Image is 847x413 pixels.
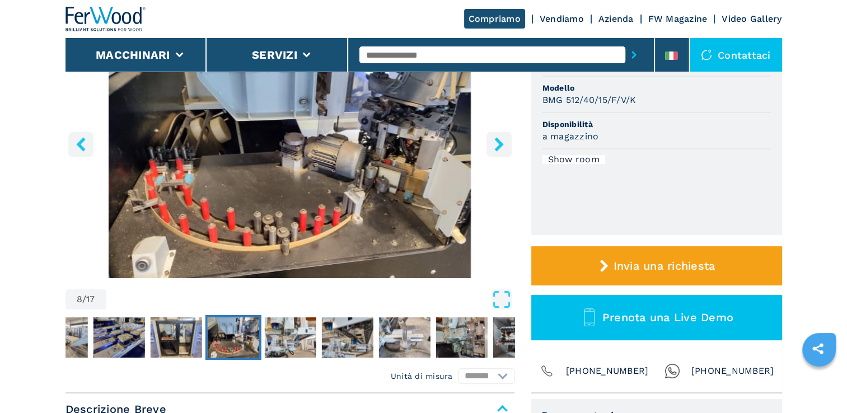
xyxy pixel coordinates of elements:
img: Contattaci [701,49,712,60]
div: Contattaci [690,38,782,72]
img: Centro di lavoro a Bordare HOMAG BMG 512/40/15/F/V/K [65,7,514,278]
img: 2d0ec8bf17ddbcf2d190d08218201155 [378,317,430,358]
span: Disponibilità [542,119,771,130]
img: 12e6ec3db8db5197136a8fd6a2af14ad [493,317,544,358]
span: / [82,295,86,304]
img: 0d0433caeb6d489e363b547eb39a0cff [93,317,144,358]
button: Servizi [252,48,297,62]
button: right-button [486,132,512,157]
img: eda65687e370414e0a1cb8786ffae58a [264,317,316,358]
div: Show room [542,155,605,164]
button: Macchinari [96,48,170,62]
img: Phone [539,363,555,379]
span: Modello [542,82,771,93]
img: 7fe00239c5708689799c222671747e82 [436,317,487,358]
button: Go to Slide 9 [262,315,318,360]
span: [PHONE_NUMBER] [691,363,774,379]
em: Unità di misura [391,370,453,382]
img: 3db6d528e9bbe3d5a4a4743b599376e9 [321,317,373,358]
button: Go to Slide 7 [148,315,204,360]
img: 4f064fd0cf240a118f959e52e6b774ad [207,317,259,358]
img: Ferwood [65,7,146,31]
button: Go to Slide 10 [319,315,375,360]
button: left-button [68,132,93,157]
button: Go to Slide 11 [376,315,432,360]
button: Prenota una Live Demo [531,295,782,340]
h3: BMG 512/40/15/F/V/K [542,93,637,106]
button: Open Fullscreen [109,289,512,309]
img: 3897e0497f42c28483e1e40ae65973c7 [150,317,202,358]
a: FW Magazine [648,13,708,24]
button: Go to Slide 6 [91,315,147,360]
a: sharethis [804,335,832,363]
div: Go to Slide 8 [65,7,514,278]
a: Compriamo [464,9,525,29]
span: Invia una richiesta [613,259,715,273]
button: submit-button [625,42,643,68]
span: Prenota una Live Demo [602,311,733,324]
iframe: Chat [799,363,839,405]
span: 17 [86,295,95,304]
img: Whatsapp [665,363,680,379]
a: Vendiamo [540,13,584,24]
button: Go to Slide 8 [205,315,261,360]
button: Go to Slide 12 [433,315,489,360]
span: [PHONE_NUMBER] [566,363,649,379]
a: Azienda [598,13,634,24]
button: Go to Slide 13 [490,315,546,360]
span: 8 [77,295,82,304]
a: Video Gallery [722,13,782,24]
h3: a magazzino [542,130,599,143]
button: Invia una richiesta [531,246,782,285]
